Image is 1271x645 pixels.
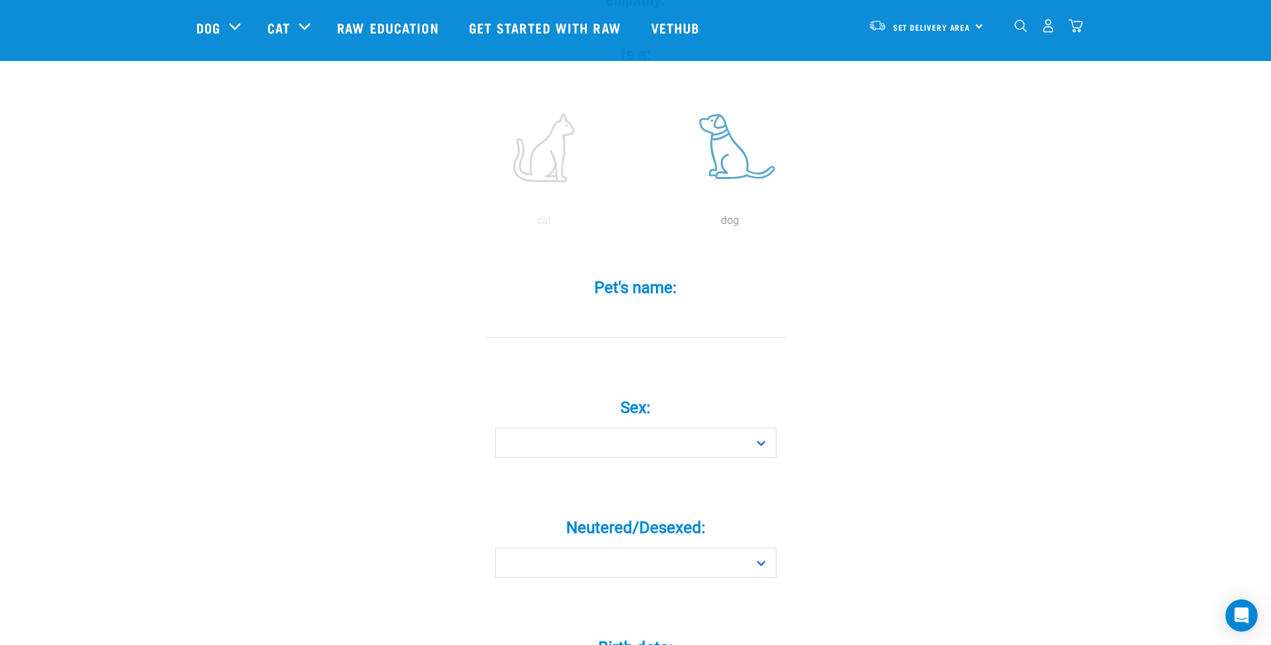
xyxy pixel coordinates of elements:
a: Raw Education [324,1,455,54]
img: home-icon-1@2x.png [1014,19,1027,32]
a: Get started with Raw [456,1,638,54]
img: user.png [1041,19,1055,33]
a: Cat [267,17,290,38]
label: Pet's name: [435,276,837,300]
p: dog [640,213,821,229]
img: home-icon@2x.png [1069,19,1083,33]
div: Open Intercom Messenger [1225,599,1258,632]
img: van-moving.png [868,19,886,32]
label: Sex: [435,396,837,420]
span: Set Delivery Area [893,25,971,30]
a: Vethub [638,1,717,54]
label: Neutered/Desexed: [435,516,837,540]
a: Dog [196,17,220,38]
p: cat [454,213,634,229]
